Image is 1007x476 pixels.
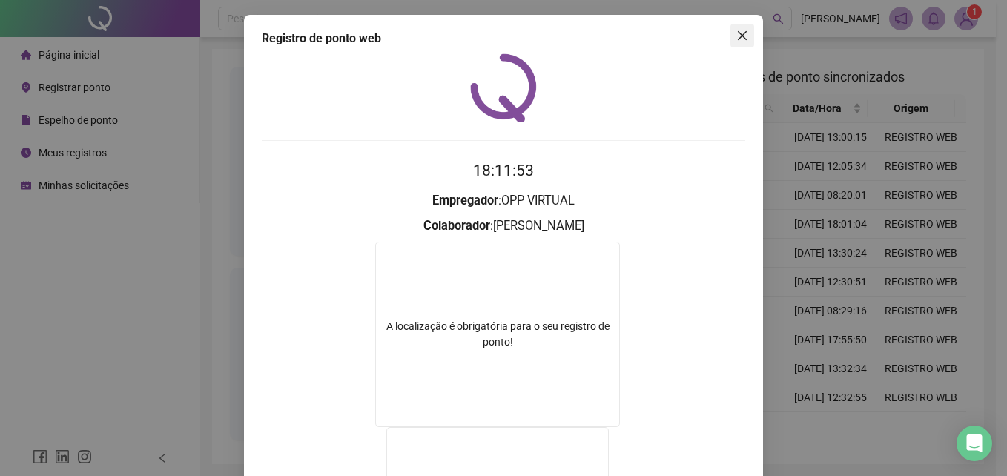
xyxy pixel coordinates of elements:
[470,53,537,122] img: QRPoint
[736,30,748,42] span: close
[957,426,992,461] div: Open Intercom Messenger
[423,219,490,233] strong: Colaborador
[262,30,745,47] div: Registro de ponto web
[262,191,745,211] h3: : OPP VIRTUAL
[432,194,498,208] strong: Empregador
[376,319,619,350] div: A localização é obrigatória para o seu registro de ponto!
[473,162,534,179] time: 18:11:53
[262,216,745,236] h3: : [PERSON_NAME]
[730,24,754,47] button: Close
